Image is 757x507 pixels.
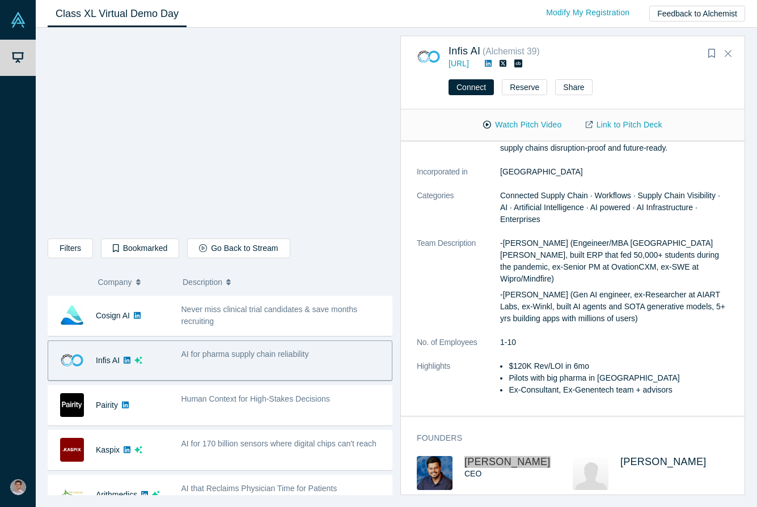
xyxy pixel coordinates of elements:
p: -[PERSON_NAME] (Gen AI engineer, ex-Researcher at AIART Labs, ex-Winkl, built AI agents and SOTA ... [500,289,729,325]
svg: dsa ai sparkles [134,356,142,364]
dd: [GEOGRAPHIC_DATA] [500,166,729,178]
li: Pilots with big pharma in [GEOGRAPHIC_DATA] [509,372,729,384]
a: Infis AI [96,356,120,365]
span: AI that Reclaims Physician Time for Patients [181,484,337,493]
span: AI for 170 billion sensors where digital chips can't reach [181,439,377,448]
button: Reserve [502,79,547,95]
a: Pairity [96,401,118,410]
img: Arithmedics's Logo [60,483,84,506]
img: Alchemist Vault Logo [10,12,26,28]
img: Infis AI's Logo [60,348,84,372]
img: Mark Zhu's Account [10,479,26,495]
button: Bookmark [704,46,720,62]
span: Human Context for High-Stakes Decisions [181,394,330,403]
a: Link to Pitch Deck [574,115,674,135]
a: Kaspix [96,445,120,454]
img: Infis AI's Logo [417,45,441,69]
svg: dsa ai sparkles [152,491,160,499]
a: Modify My Registration [534,3,641,23]
span: [PERSON_NAME] [620,456,707,467]
a: Cosign AI [96,311,130,320]
iframe: Infis AI [48,37,392,230]
dt: Team Description [417,237,500,336]
dt: No. of Employees [417,336,500,360]
a: [URL] [449,59,469,68]
span: Never miss clinical trial candidates & save months recruiting [181,305,357,326]
dd: 1-10 [500,336,729,348]
a: Infis AI [449,45,480,57]
button: Close [720,45,737,63]
img: Sudipta Swarnaker's Profile Image [573,456,608,490]
img: Prayas Tiwari's Profile Image [417,456,452,490]
button: Watch Pitch Video [471,115,573,135]
dt: Categories [417,190,500,237]
small: ( Alchemist 39 ) [483,46,540,56]
img: Pairity's Logo [60,393,84,417]
button: Filters [48,238,93,258]
a: Arithmedics [96,490,137,499]
li: $120K Rev/LOI in 6mo [509,360,729,372]
dt: Highlights [417,360,500,408]
span: AI for pharma supply chain reliability [181,350,309,359]
button: Bookmarked [101,238,179,258]
h3: Founders [417,432,713,444]
button: Feedback to Alchemist [649,6,745,22]
span: Description [183,270,222,294]
a: [PERSON_NAME] [464,456,551,467]
span: Company [98,270,132,294]
button: Description [183,270,384,294]
span: Connected Supply Chain · Workflows · Supply Chain Visibility · AI · Artificial Intelligence · AI ... [500,191,720,224]
button: Go Back to Stream [187,238,290,258]
img: Kaspix's Logo [60,438,84,462]
a: Class XL Virtual Demo Day [48,1,187,27]
svg: dsa ai sparkles [134,446,142,454]
button: Connect [449,79,494,95]
button: Company [98,270,171,294]
button: Share [555,79,592,95]
span: CEO [464,469,481,478]
dt: Incorporated in [417,166,500,190]
li: Ex-Consultant, Ex-Genentech team + advisors [509,384,729,396]
p: -[PERSON_NAME] (Engeineer/MBA [GEOGRAPHIC_DATA][PERSON_NAME], built ERP that fed 50,000+ students... [500,237,729,285]
img: Cosign AI's Logo [60,304,84,327]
